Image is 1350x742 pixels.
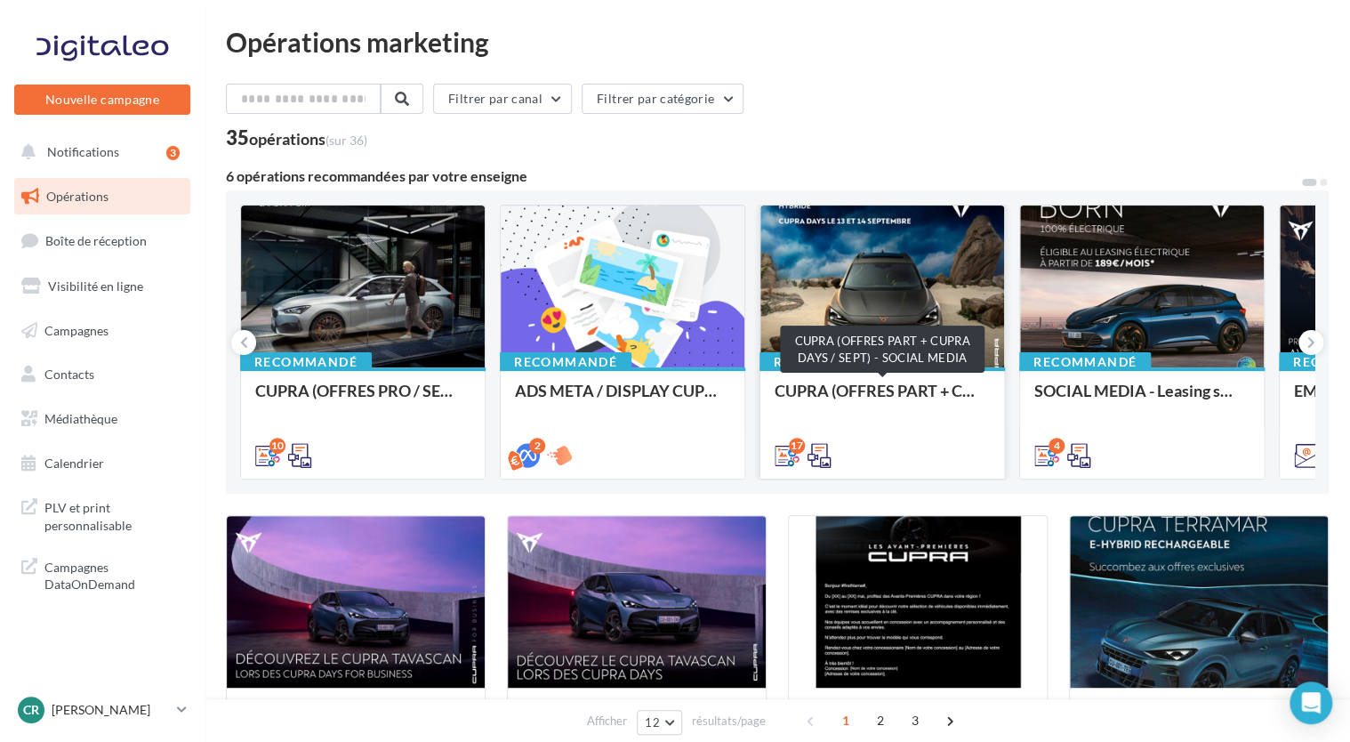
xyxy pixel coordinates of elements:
span: (sur 36) [325,133,367,148]
div: Recommandé [1019,352,1151,372]
a: Opérations [11,178,194,215]
button: Notifications 3 [11,133,187,171]
div: 35 [226,128,367,148]
a: Campagnes DataOnDemand [11,548,194,601]
div: CUPRA (OFFRES PART + CUPRA DAYS / SEPT) - SOCIAL MEDIA [780,326,984,373]
a: CR [PERSON_NAME] [14,693,190,727]
a: Médiathèque [11,400,194,438]
div: CUPRA (OFFRES PART + CUPRA DAYS / SEPT) - SOCIAL MEDIA [775,382,990,417]
div: opérations [249,131,367,147]
span: 1 [832,706,860,735]
div: 4 [1049,438,1065,454]
span: PLV et print personnalisable [44,496,183,534]
div: Open Intercom Messenger [1290,682,1332,724]
button: Filtrer par catégorie [582,84,743,114]
a: Campagnes [11,312,194,350]
a: Boîte de réception [11,222,194,260]
span: 3 [901,706,929,735]
a: Calendrier [11,445,194,482]
span: Visibilité en ligne [48,278,143,294]
button: 12 [637,710,682,735]
span: Médiathèque [44,411,117,426]
span: Calendrier [44,456,104,471]
span: Campagnes [44,322,108,337]
div: 6 opérations recommandées par votre enseigne [226,169,1300,183]
div: ADS META / DISPLAY CUPRA DAYS Septembre 2025 [515,382,730,417]
div: 2 [529,438,545,454]
span: CR [23,701,39,719]
a: Visibilité en ligne [11,268,194,305]
span: Notifications [47,144,119,159]
div: Recommandé [500,352,631,372]
span: Campagnes DataOnDemand [44,555,183,593]
div: 10 [269,438,285,454]
div: Recommandé [240,352,372,372]
button: Nouvelle campagne [14,85,190,115]
div: SOCIAL MEDIA - Leasing social électrique - CUPRA Born [1034,382,1250,417]
span: résultats/page [692,713,766,730]
a: Contacts [11,356,194,393]
div: Opérations marketing [226,28,1329,55]
span: Boîte de réception [45,233,147,248]
div: 17 [789,438,805,454]
span: Contacts [44,367,94,382]
p: [PERSON_NAME] [52,701,170,719]
span: 12 [645,715,660,730]
div: 3 [166,146,180,160]
a: PLV et print personnalisable [11,488,194,541]
button: Filtrer par canal [433,84,572,114]
span: Opérations [46,189,108,204]
div: Recommandé [759,352,891,372]
span: Afficher [587,713,627,730]
div: CUPRA (OFFRES PRO / SEPT) - SOCIAL MEDIA [255,382,470,417]
span: 2 [866,706,895,735]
